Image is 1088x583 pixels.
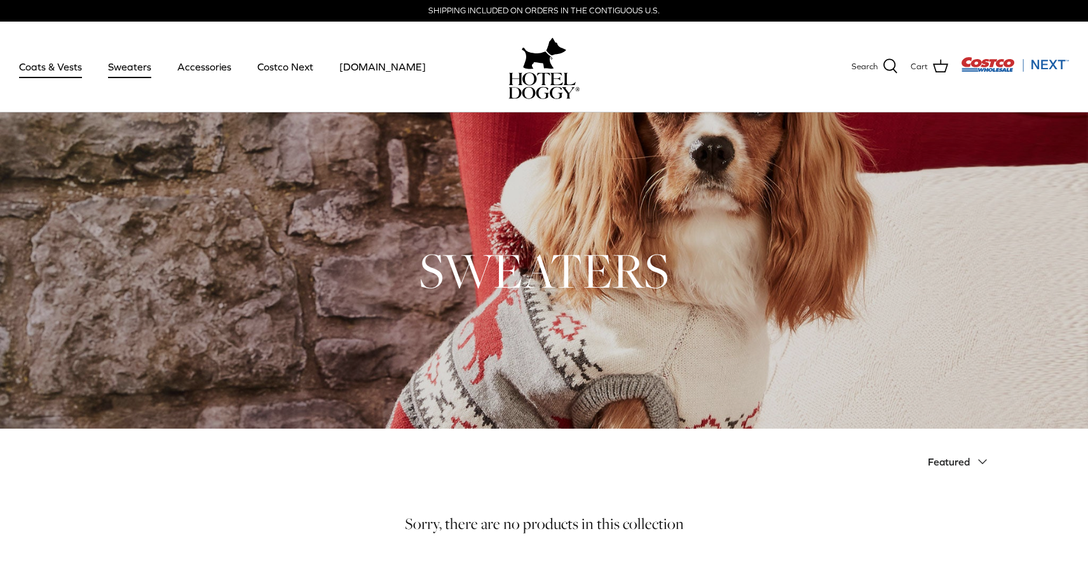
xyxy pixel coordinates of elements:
a: Sweaters [97,45,163,88]
a: Costco Next [246,45,325,88]
img: hoteldoggy.com [522,34,566,72]
a: hoteldoggy.com hoteldoggycom [508,34,580,99]
a: Accessories [166,45,243,88]
h5: Sorry, there are no products in this collection [93,514,995,533]
span: Cart [911,60,928,74]
span: Search [852,60,878,74]
a: [DOMAIN_NAME] [328,45,437,88]
a: Cart [911,58,948,75]
img: Costco Next [961,57,1069,72]
h1: SWEATERS [93,239,995,302]
a: Visit Costco Next [961,65,1069,74]
button: Featured [928,448,995,476]
a: Search [852,58,898,75]
img: hoteldoggycom [508,72,580,99]
span: Featured [928,456,970,467]
a: Coats & Vests [8,45,93,88]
